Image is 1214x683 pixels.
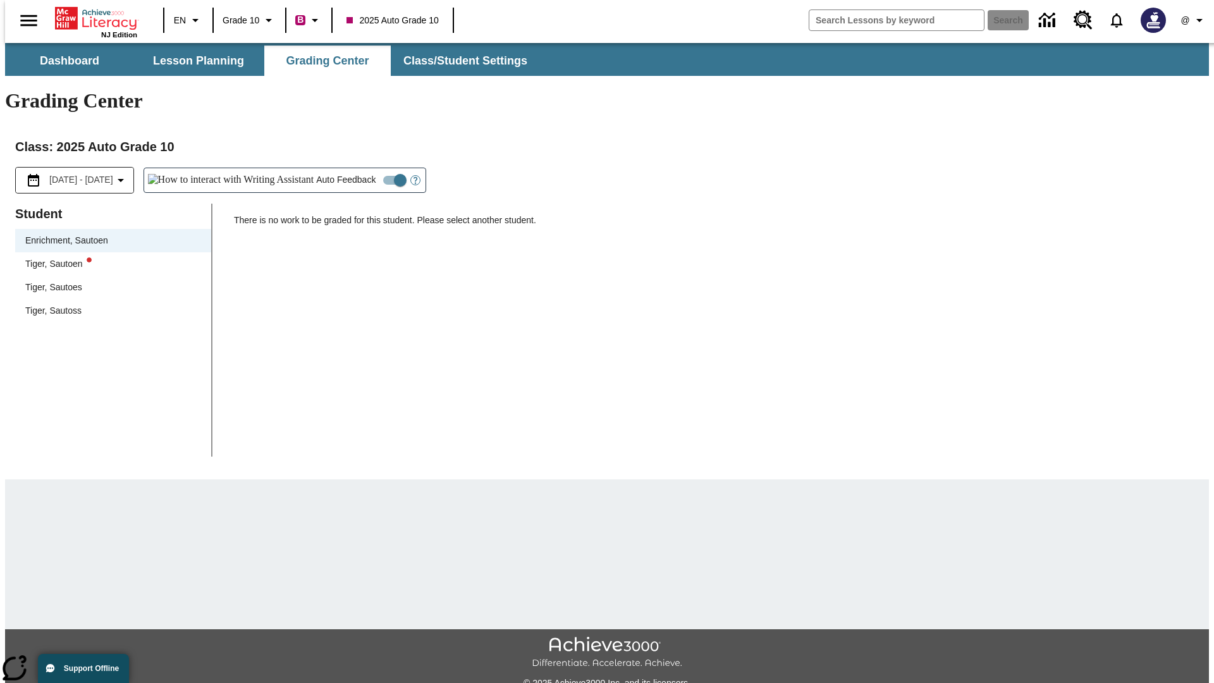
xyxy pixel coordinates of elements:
[25,234,108,247] div: Enrichment, Sautoen
[101,31,137,39] span: NJ Edition
[40,54,99,68] span: Dashboard
[38,654,129,683] button: Support Offline
[297,12,303,28] span: B
[346,14,438,27] span: 2025 Auto Grade 10
[21,173,128,188] button: Select the date range menu item
[286,54,369,68] span: Grading Center
[64,664,119,673] span: Support Offline
[87,257,92,262] svg: writing assistant alert
[135,46,262,76] button: Lesson Planning
[174,14,186,27] span: EN
[15,137,1199,157] h2: Class : 2025 Auto Grade 10
[25,281,82,294] div: Tiger, Sautoes
[168,9,209,32] button: Language: EN, Select a language
[55,4,137,39] div: Home
[153,54,244,68] span: Lesson Planning
[1174,9,1214,32] button: Profile/Settings
[49,173,113,187] span: [DATE] - [DATE]
[1180,14,1189,27] span: @
[5,43,1209,76] div: SubNavbar
[148,174,314,187] img: How to interact with Writing Assistant
[25,304,82,317] div: Tiger, Sautoss
[809,10,984,30] input: search field
[1100,4,1133,37] a: Notifications
[1066,3,1100,37] a: Resource Center, Will open in new tab
[113,173,128,188] svg: Collapse Date Range Filter
[532,637,682,669] img: Achieve3000 Differentiate Accelerate Achieve
[55,6,137,31] a: Home
[15,229,211,252] div: Enrichment, Sautoen
[405,168,426,192] button: Open Help for Writing Assistant
[15,299,211,323] div: Tiger, Sautoss
[5,46,539,76] div: SubNavbar
[393,46,537,76] button: Class/Student Settings
[223,14,259,27] span: Grade 10
[25,257,92,271] div: Tiger, Sautoen
[10,2,47,39] button: Open side menu
[290,9,328,32] button: Boost Class color is violet red. Change class color
[15,252,211,276] div: Tiger, Sautoenwriting assistant alert
[264,46,391,76] button: Grading Center
[234,214,1199,237] p: There is no work to be graded for this student. Please select another student.
[218,9,281,32] button: Grade: Grade 10, Select a grade
[1031,3,1066,38] a: Data Center
[15,276,211,299] div: Tiger, Sautoes
[5,89,1209,113] h1: Grading Center
[316,173,376,187] span: Auto Feedback
[6,46,133,76] button: Dashboard
[15,204,211,224] p: Student
[1141,8,1166,33] img: Avatar
[1133,4,1174,37] button: Select a new avatar
[403,54,527,68] span: Class/Student Settings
